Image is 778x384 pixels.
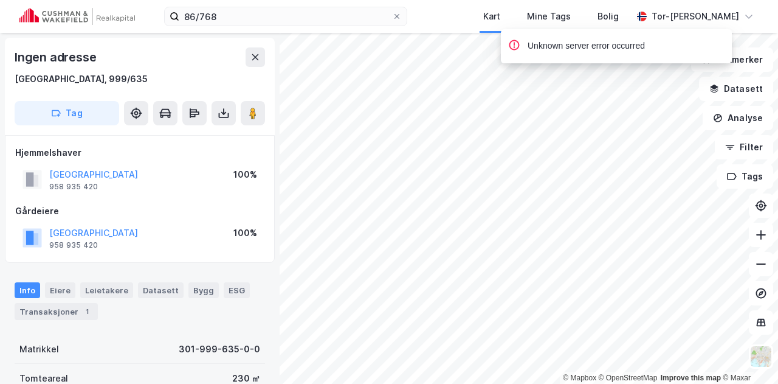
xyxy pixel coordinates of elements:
a: OpenStreetMap [599,374,658,382]
div: Eiere [45,282,75,298]
div: 958 935 420 [49,240,98,250]
div: Mine Tags [527,9,571,24]
div: ESG [224,282,250,298]
iframe: Chat Widget [717,326,778,384]
a: Mapbox [563,374,596,382]
input: Søk på adresse, matrikkel, gårdeiere, leietakere eller personer [179,7,392,26]
div: Datasett [138,282,184,298]
div: Tor-[PERSON_NAME] [652,9,739,24]
div: Leietakere [80,282,133,298]
button: Analyse [703,106,773,130]
div: Kontrollprogram for chat [717,326,778,384]
div: Unknown server error occurred [528,39,645,54]
button: Tag [15,101,119,125]
div: Kart [483,9,500,24]
div: [GEOGRAPHIC_DATA], 999/635 [15,72,148,86]
a: Improve this map [661,374,721,382]
button: Datasett [699,77,773,101]
button: Filter [715,135,773,159]
div: Bolig [597,9,619,24]
div: 1 [81,305,93,318]
div: 100% [233,226,257,240]
div: 100% [233,167,257,182]
div: 301-999-635-0-0 [179,342,260,357]
div: Ingen adresse [15,47,98,67]
div: 958 935 420 [49,182,98,192]
div: Matrikkel [19,342,59,357]
div: Info [15,282,40,298]
button: Tags [717,164,773,189]
div: Transaksjoner [15,303,98,320]
div: Hjemmelshaver [15,145,264,160]
img: cushman-wakefield-realkapital-logo.202ea83816669bd177139c58696a8fa1.svg [19,8,135,25]
div: Gårdeiere [15,204,264,218]
div: Bygg [188,282,219,298]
